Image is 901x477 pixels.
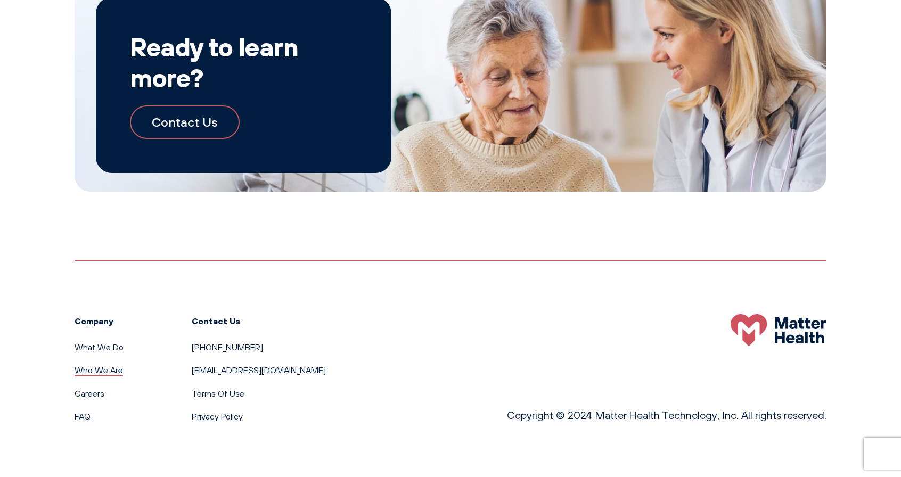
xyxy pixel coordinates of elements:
[192,314,326,328] h3: Contact Us
[75,411,91,422] a: FAQ
[75,314,124,328] h3: Company
[130,105,240,138] a: Contact Us
[130,31,357,93] h2: Ready to learn more?
[507,407,826,424] p: Copyright © 2024 Matter Health Technology, Inc. All rights reserved.
[192,411,243,422] a: Privacy Policy
[192,365,326,375] a: [EMAIL_ADDRESS][DOMAIN_NAME]
[192,388,244,399] a: Terms Of Use
[75,342,124,352] a: What We Do
[75,388,104,399] a: Careers
[75,365,123,375] a: Who We Are
[192,342,263,352] a: [PHONE_NUMBER]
